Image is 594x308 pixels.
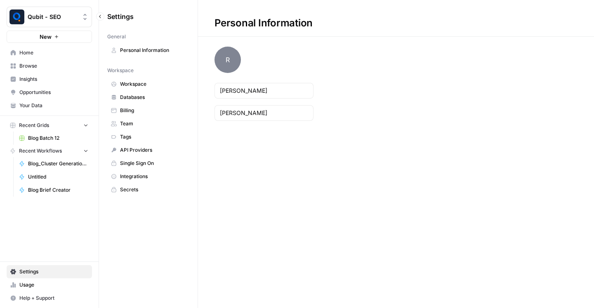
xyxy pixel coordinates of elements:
a: Single Sign On [107,157,189,170]
a: Settings [7,265,92,278]
button: Recent Grids [7,119,92,132]
a: Untitled [15,170,92,183]
span: Blog Batch 12 [28,134,88,142]
span: Databases [120,94,186,101]
span: Workspace [120,80,186,88]
a: Blog_Cluster Generation V3a1 with WP Integration [Live site] [15,157,92,170]
a: Tags [107,130,189,143]
span: Team [120,120,186,127]
a: Browse [7,59,92,73]
span: Workspace [107,67,134,74]
span: Qubit - SEO [28,13,78,21]
span: R [214,47,241,73]
a: Personal Information [107,44,189,57]
span: Recent Grids [19,122,49,129]
span: Settings [19,268,88,275]
span: Recent Workflows [19,147,62,155]
button: Recent Workflows [7,145,92,157]
span: Help + Support [19,294,88,302]
span: Integrations [120,173,186,180]
span: Home [19,49,88,56]
button: New [7,31,92,43]
a: Your Data [7,99,92,112]
span: New [40,33,52,41]
span: API Providers [120,146,186,154]
a: Databases [107,91,189,104]
a: Workspace [107,78,189,91]
span: Browse [19,62,88,70]
span: Untitled [28,173,88,181]
a: Billing [107,104,189,117]
span: Opportunities [19,89,88,96]
a: Integrations [107,170,189,183]
span: Personal Information [120,47,186,54]
span: General [107,33,126,40]
a: API Providers [107,143,189,157]
a: Blog Batch 12 [15,132,92,145]
span: Blog Brief Creator [28,186,88,194]
span: Billing [120,107,186,114]
a: Opportunities [7,86,92,99]
span: Secrets [120,186,186,193]
div: Personal Information [198,16,329,30]
a: Team [107,117,189,130]
a: Secrets [107,183,189,196]
a: Usage [7,278,92,292]
img: Qubit - SEO Logo [9,9,24,24]
span: Usage [19,281,88,289]
span: Tags [120,133,186,141]
a: Blog Brief Creator [15,183,92,197]
span: Settings [107,12,134,21]
span: Single Sign On [120,160,186,167]
a: Home [7,46,92,59]
span: Blog_Cluster Generation V3a1 with WP Integration [Live site] [28,160,88,167]
button: Workspace: Qubit - SEO [7,7,92,27]
a: Insights [7,73,92,86]
span: Insights [19,75,88,83]
span: Your Data [19,102,88,109]
button: Help + Support [7,292,92,305]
